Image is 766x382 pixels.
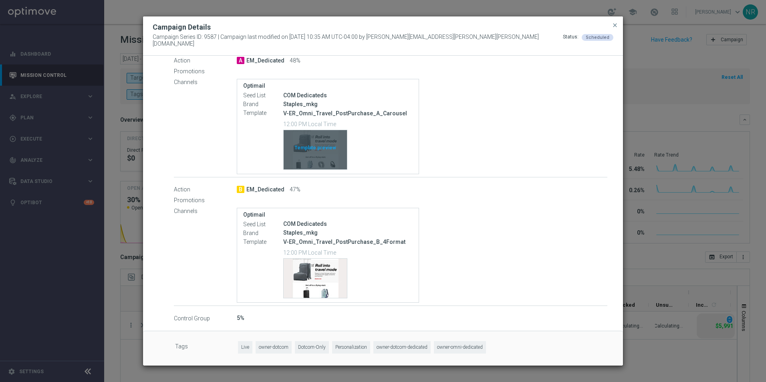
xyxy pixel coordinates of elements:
span: owner-dotcom-dedicated [373,341,431,354]
div: Staples_mkg [283,100,413,108]
span: Live [238,341,252,354]
label: Optimail [243,211,413,218]
label: Tags [175,341,238,354]
p: 12:00 PM Local Time [283,120,413,128]
div: COM Dedicateds [283,91,413,99]
label: Brand [243,229,283,237]
label: Action [174,57,237,64]
colored-tag: Scheduled [582,34,613,40]
label: Channels [174,79,237,86]
label: Promotions [174,68,237,75]
span: EM_Dedicated [246,186,284,193]
label: Template [243,110,283,117]
h2: Campaign Details [153,22,211,32]
label: Channels [174,208,237,215]
span: Campaign Series ID: 9587 | Campaign last modified on [DATE] 10:35 AM UTC-04:00 by [PERSON_NAME][E... [153,34,563,47]
label: Optimail [243,82,413,89]
span: Scheduled [586,35,609,40]
p: V-ER_Omni_Travel_PostPurchase_A_Carousel [283,110,413,117]
p: V-ER_Omni_Travel_PostPurchase_B_4Format [283,238,413,245]
div: 5% [237,314,607,322]
span: 48% [290,57,300,64]
label: Control Group [174,315,237,322]
label: Action [174,186,237,193]
span: Personalization [332,341,370,354]
p: 12:00 PM Local Time [283,248,413,256]
div: Template preview [284,130,347,169]
label: Brand [243,101,283,108]
div: Staples_mkg [283,229,413,237]
span: B [237,186,244,193]
span: close [612,22,618,28]
button: Template preview [283,130,347,170]
div: Status: [563,34,579,47]
span: Dotcom-Only [295,341,329,354]
span: 47% [290,186,300,193]
div: COM Dedicateds [283,220,413,228]
label: Promotions [174,197,237,204]
span: EM_Dedicated [246,57,284,64]
span: owner-dotcom [256,341,292,354]
span: owner-omni-dedicated [434,341,486,354]
label: Template [243,238,283,245]
label: Seed List [243,221,283,228]
span: A [237,57,244,64]
label: Seed List [243,92,283,99]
